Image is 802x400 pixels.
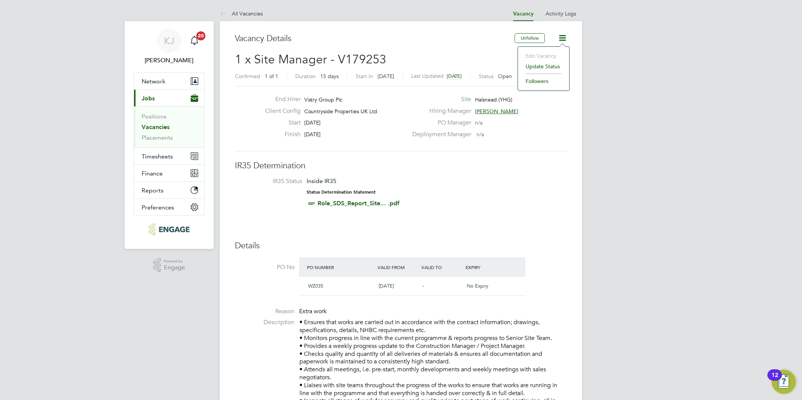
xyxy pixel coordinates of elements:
span: [DATE] [304,131,321,138]
span: Vistry Group Plc [304,96,343,103]
a: All Vacancies [220,10,263,17]
img: northbuildrecruit-logo-retina.png [149,223,189,235]
button: Unfollow [515,33,545,43]
label: End Hirer [259,95,301,103]
span: Kirsty Jones [134,56,205,65]
span: Engage [164,265,185,271]
a: Placements [142,134,173,141]
a: Vacancy [513,11,534,17]
a: Activity Logs [546,10,576,17]
span: n/a [475,119,483,126]
span: Powered by [164,258,185,265]
span: [DATE] [379,283,394,289]
a: 20 [187,29,202,53]
label: Description [235,318,295,326]
span: [DATE] [378,73,394,80]
label: PO Manager [408,119,471,127]
label: Client Config [259,107,301,115]
span: Reports [142,187,163,194]
span: - [423,283,424,289]
label: Site [408,95,471,103]
span: 1 x Site Manager - V179253 [235,52,386,67]
span: Extra work [299,308,327,315]
span: WZ035 [308,283,323,289]
span: Inside IR35 [307,177,336,185]
span: Preferences [142,204,174,211]
li: Update Status [522,61,566,72]
div: Jobs [134,106,204,148]
button: Open Resource Center, 12 new notifications [772,370,796,394]
label: Confirmed [235,73,260,80]
a: Positions [142,113,167,120]
span: [DATE] [447,73,462,79]
a: KJ[PERSON_NAME] [134,29,205,65]
h3: Details [235,240,567,251]
span: Jobs [142,95,155,102]
button: Jobs [134,90,204,106]
strong: Status Determination Statement [307,189,376,195]
a: Powered byEngage [153,258,185,272]
label: Start In [356,73,373,80]
span: Network [142,78,165,85]
span: 1 of 1 [265,73,278,80]
a: Vacancies [142,123,170,131]
span: Finance [142,170,163,177]
div: Valid To [420,260,464,274]
div: PO Number [305,260,376,274]
nav: Main navigation [125,21,214,249]
span: [DATE] [304,119,321,126]
label: IR35 Status [242,177,302,185]
span: 15 days [320,73,339,80]
span: Countryside Properties UK Ltd [304,108,378,115]
div: Valid From [376,260,420,274]
button: Network [134,73,204,89]
div: 12 [771,375,778,385]
label: Duration [295,73,316,80]
button: Finance [134,165,204,182]
button: Timesheets [134,148,204,165]
a: Role_SDS_Report_Site... .pdf [318,200,399,207]
li: Edit Vacancy [522,51,566,61]
label: Status [479,73,494,80]
div: Expiry [464,260,508,274]
span: No Expiry [467,283,488,289]
li: Followers [522,76,566,86]
button: Preferences [134,199,204,215]
span: Timesheets [142,153,173,160]
label: Last Updated [411,72,444,79]
a: Go to home page [134,223,205,235]
label: PO No [235,263,295,271]
label: Start [259,119,301,127]
label: Reason [235,308,295,315]
label: Deployment Manager [408,131,471,138]
span: 20 [196,31,205,40]
span: [PERSON_NAME] [475,108,518,115]
h3: Vacancy Details [235,33,515,44]
span: Open [498,73,512,80]
button: Reports [134,182,204,198]
span: Halsnead (YHG) [475,96,512,103]
label: Finish [259,131,301,138]
label: Hiring Manager [408,107,471,115]
h3: IR35 Determination [235,160,567,171]
span: KJ [164,36,174,46]
span: n/a [477,131,484,138]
